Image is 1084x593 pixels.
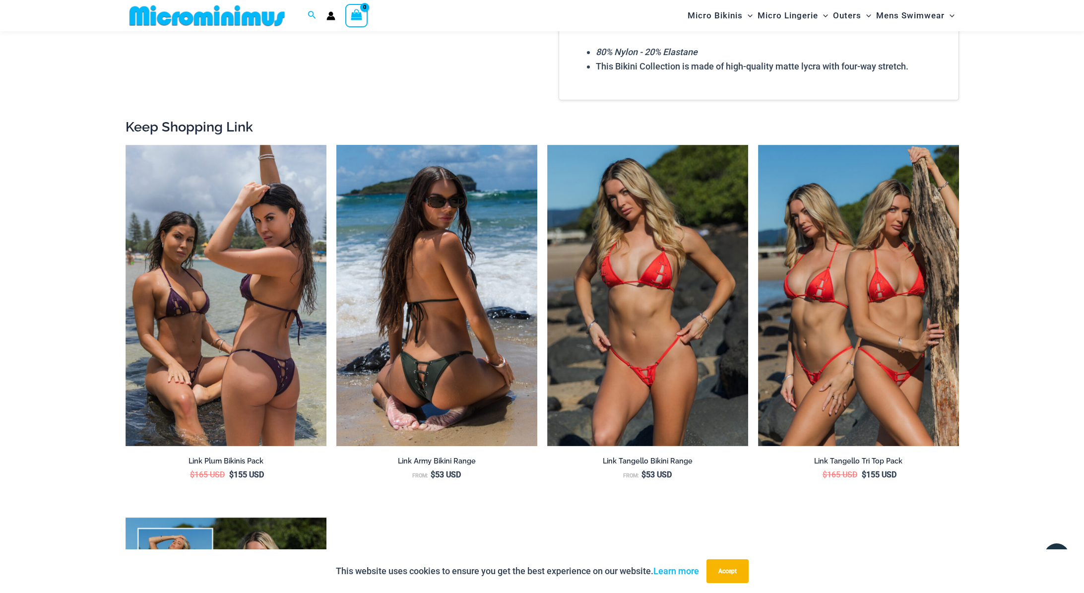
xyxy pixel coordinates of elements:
img: Bikini Pack Plum [126,145,326,447]
a: Learn more [653,566,699,576]
a: Link Tangello Bikini Range [547,457,748,469]
a: Link Tangello 3070 Tri Top 4580 Micro 01Link Tangello 8650 One Piece Monokini 12Link Tangello 865... [547,145,748,447]
a: Account icon link [326,11,335,20]
p: This website uses cookies to ensure you get the best experience on our website. [336,564,699,579]
em: 80% Nylon - 20% Elastane [596,47,698,57]
span: Outers [833,3,861,28]
span: From: [623,472,639,479]
a: Bikini Pack PlumLink Plum 3070 Tri Top 4580 Micro 04Link Plum 3070 Tri Top 4580 Micro 04 [126,145,326,447]
span: Micro Bikinis [688,3,743,28]
a: OutersMenu ToggleMenu Toggle [830,3,874,28]
span: Menu Toggle [818,3,828,28]
img: Link Army 3070 Tri Top 2031 Cheeky 10 [336,145,537,447]
a: Link Army 3070 Tri Top 2031 Cheeky 08Link Army 3070 Tri Top 2031 Cheeky 10Link Army 3070 Tri Top ... [336,145,537,447]
span: Mens Swimwear [876,3,945,28]
a: Link Tangello Tri Top Pack [758,457,959,469]
bdi: 155 USD [229,470,264,479]
span: $ [823,470,827,479]
bdi: 165 USD [190,470,225,479]
span: $ [862,470,866,479]
bdi: 53 USD [641,470,672,479]
img: Link Tangello 3070 Tri Top 4580 Micro 01 [547,145,748,447]
li: This Bikini Collection is made of high-quality matte lycra with four-way stretch. [596,59,948,74]
span: Menu Toggle [945,3,955,28]
a: Bikini PackBikini Pack BBikini Pack B [758,145,959,447]
button: Accept [706,559,749,583]
a: View Shopping Cart, empty [345,4,368,27]
h2: Link Army Bikini Range [336,457,537,466]
span: $ [190,470,194,479]
span: Menu Toggle [861,3,871,28]
h2: Link Tangello Tri Top Pack [758,457,959,466]
span: From: [412,472,428,479]
span: Micro Lingerie [758,3,818,28]
a: Micro LingerieMenu ToggleMenu Toggle [755,3,830,28]
h2: Link Tangello Bikini Range [547,457,748,466]
a: Link Army Bikini Range [336,457,537,469]
img: MM SHOP LOGO FLAT [126,4,289,27]
h2: Link Plum Bikinis Pack [126,457,326,466]
span: $ [431,470,435,479]
span: $ [229,470,234,479]
img: Bikini Pack [758,145,959,447]
bdi: 155 USD [862,470,896,479]
h2: Keep Shopping Link [126,118,959,135]
bdi: 53 USD [431,470,461,479]
span: $ [641,470,646,479]
a: Search icon link [308,9,317,22]
span: Menu Toggle [743,3,753,28]
bdi: 165 USD [823,470,857,479]
a: Mens SwimwearMenu ToggleMenu Toggle [874,3,957,28]
a: Link Plum Bikinis Pack [126,457,326,469]
nav: Site Navigation [684,1,959,30]
a: Micro BikinisMenu ToggleMenu Toggle [685,3,755,28]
